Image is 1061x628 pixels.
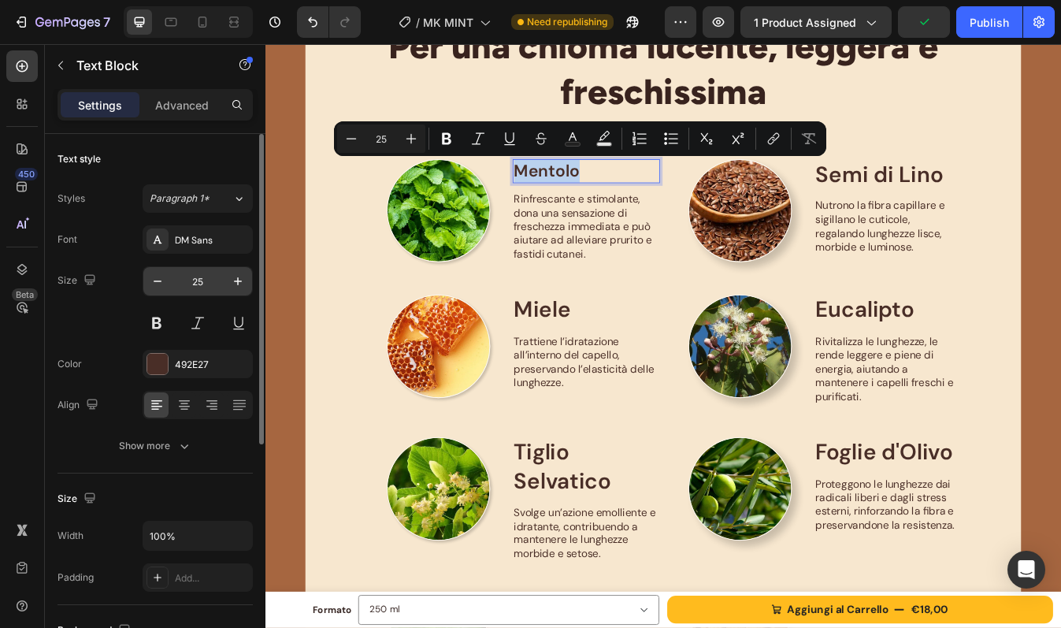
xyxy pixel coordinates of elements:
[143,184,253,213] button: Paragraph 1*
[58,270,99,292] div: Size
[15,168,38,180] div: 450
[423,14,473,31] span: MK MINT
[12,288,38,301] div: Beta
[527,15,607,29] span: Need republishing
[956,6,1022,38] button: Publish
[144,298,267,421] img: PROPOLI.webp
[150,191,210,206] span: Paragraph 1*
[297,6,361,38] div: Undo/Redo
[654,346,826,428] p: Rivitalizza le lunghezze, le rende leggere e piene di energia, aiutando a mantenere i capelli fre...
[295,139,468,165] p: Mentolo
[295,469,468,537] p: Tiglio Selvatico
[58,395,102,416] div: Align
[58,432,253,460] button: Show more
[144,137,267,260] img: MENTOLO.webp
[970,14,1009,31] div: Publish
[58,570,94,585] div: Padding
[265,44,1061,628] iframe: Design area
[334,121,826,156] div: Editor contextual toolbar
[119,438,192,454] div: Show more
[294,137,469,166] div: Rich Text Editor. Editing area: main
[58,357,82,371] div: Color
[295,549,468,615] p: Svolge un’azione emolliente e idratante, contribuendo a mantenere le lunghezze morbide e setose.
[754,14,856,31] span: 1 product assigned
[740,6,892,38] button: 1 product assigned
[103,13,110,32] p: 7
[295,299,468,333] p: Miele
[58,489,99,510] div: Size
[654,515,826,581] p: Proteggono le lunghezze dai radicali liberi e dagli stress esterni, rinforzando la fibra e preser...
[654,139,826,173] p: Semi di Lino
[6,6,117,38] button: 7
[78,97,122,113] p: Settings
[175,233,249,247] div: DM Sans
[295,346,468,411] p: Trattiene l’idratazione all’interno del capello, preservando l’elasticità delle lunghezze.
[503,467,625,590] img: Olivo.webp
[143,522,252,550] input: Auto
[654,469,826,503] p: Foglie d'Olivo
[58,529,83,543] div: Width
[1007,551,1045,589] div: Open Intercom Messenger
[654,299,826,333] p: Eucalipto
[58,152,101,166] div: Text style
[416,14,420,31] span: /
[76,56,210,75] p: Text Block
[654,184,826,250] p: Nutrono la fibra capillare e sigillano le cuticole, regalando lunghezze lisce, morbide e luminose.
[58,232,77,247] div: Font
[295,177,468,258] p: Rinfrescante e stimolante, dona una sensazione di freschezza immediata e può aiutare ad alleviare...
[503,298,625,421] img: Eucalipto.webp
[144,467,267,590] img: Tiglio.webp
[175,358,249,372] div: 492E27
[58,191,85,206] div: Styles
[155,97,209,113] p: Advanced
[175,571,249,585] div: Add...
[503,137,625,260] img: SEMI_DI_LINO.webp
